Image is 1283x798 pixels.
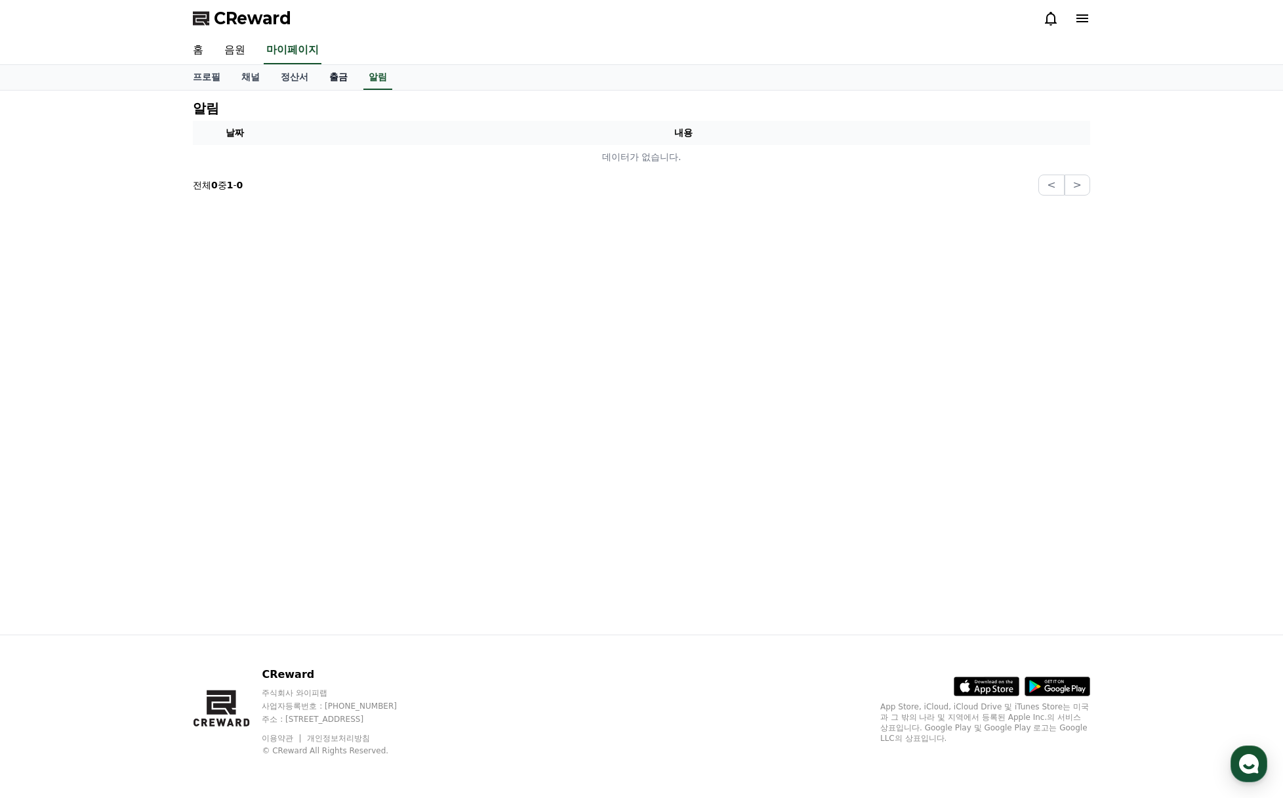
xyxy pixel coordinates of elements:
a: 홈 [182,37,214,64]
a: 프로필 [182,65,231,90]
a: 출금 [319,65,358,90]
span: 홈 [41,436,49,446]
button: < [1038,175,1064,196]
strong: 0 [211,180,218,190]
th: 내용 [277,121,1090,145]
a: 대화 [87,416,169,449]
strong: 0 [237,180,243,190]
th: 날짜 [193,121,277,145]
a: 이용약관 [262,734,303,743]
a: 채널 [231,65,270,90]
a: 홈 [4,416,87,449]
h4: 알림 [193,101,219,115]
p: 전체 중 - [193,178,243,192]
a: CReward [193,8,291,29]
p: 주소 : [STREET_ADDRESS] [262,714,422,724]
strong: 1 [227,180,234,190]
p: CReward [262,667,422,682]
a: 알림 [363,65,392,90]
a: 정산서 [270,65,319,90]
a: 마이페이지 [264,37,321,64]
button: > [1065,175,1090,196]
span: 대화 [120,436,136,447]
p: © CReward All Rights Reserved. [262,745,422,756]
p: 데이터가 없습니다. [198,150,1085,164]
span: CReward [214,8,291,29]
a: 음원 [214,37,256,64]
a: 개인정보처리방침 [307,734,370,743]
a: 설정 [169,416,252,449]
span: 설정 [203,436,218,446]
p: 주식회사 와이피랩 [262,688,422,698]
p: 사업자등록번호 : [PHONE_NUMBER] [262,701,422,711]
p: App Store, iCloud, iCloud Drive 및 iTunes Store는 미국과 그 밖의 나라 및 지역에서 등록된 Apple Inc.의 서비스 상표입니다. Goo... [880,702,1090,744]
